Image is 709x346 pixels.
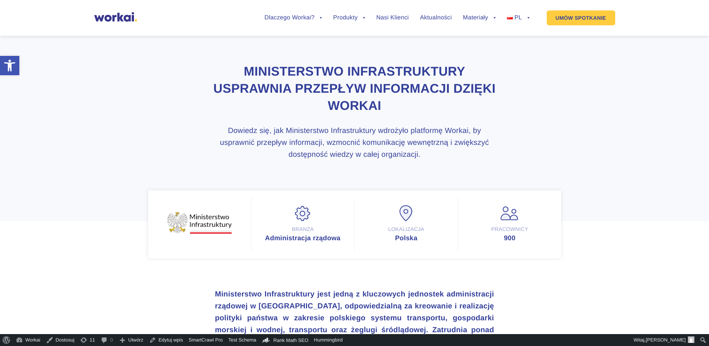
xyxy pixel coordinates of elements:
div: Polska [363,235,450,242]
span: [PERSON_NAME] [646,337,686,343]
a: Dostosuj [43,334,77,346]
a: Hummingbird [312,334,346,346]
div: Administracja rządowa [259,235,347,242]
a: Materiały [463,15,496,21]
a: Nasi Klienci [376,15,409,21]
span: Rank Math SEO [274,337,309,343]
a: Produkty [333,15,365,21]
span: 11 [90,334,95,346]
a: Dlaczego Workai? [265,15,322,21]
a: Kokpit Rank Math [259,334,312,346]
h1: Ministerstwo Infrastruktury usprawnia przepływ informacji dzięki Workai [210,63,499,115]
h3: Dowiedz się, jak Ministerstwo Infrastruktury wdrożyło platformę Workai, by usprawnić przepływ inf... [210,125,499,161]
div: Lokalizacja [363,226,450,233]
a: UMÓW SPOTKANIE [547,10,615,25]
a: Test Schema [226,334,259,346]
span: 0 [110,334,113,346]
span: PL [514,15,522,21]
img: Lokalizacja [397,205,416,222]
a: Witaj, [631,334,697,346]
a: SmartCrawl Pro [186,334,226,346]
img: Branża [294,205,312,222]
img: Pracownicy [501,205,519,222]
a: PL [507,15,530,21]
a: Workai [13,334,43,346]
div: 900 [466,235,554,242]
div: Pracownicy [466,226,554,233]
a: Edytuj wpis [146,334,186,346]
a: Aktualności [420,15,451,21]
span: Utwórz [128,334,143,346]
div: Branża [259,226,347,233]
